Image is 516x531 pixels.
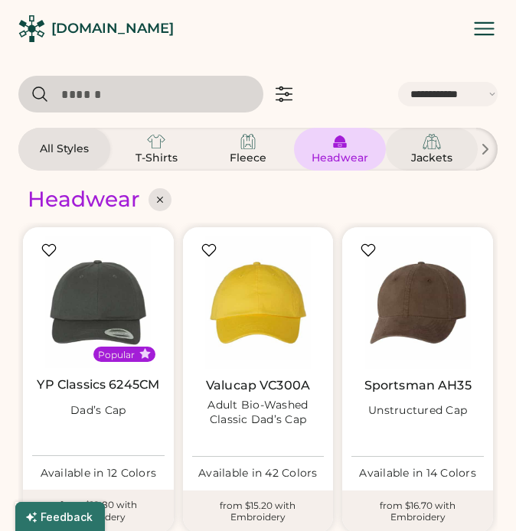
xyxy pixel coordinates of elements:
[305,151,374,166] div: Headwear
[351,236,484,369] img: Sportsman AH35 Unstructured Cap
[30,142,99,157] div: All Styles
[139,348,151,360] button: Popular Style
[331,132,349,151] img: Headwear Icon
[98,349,135,361] div: Popular
[192,466,325,481] div: Available in 42 Colors
[122,151,191,166] div: T-Shirts
[192,398,325,428] div: Adult Bio-Washed Classic Dad’s Cap
[147,132,165,151] img: T-Shirts Icon
[192,236,325,369] img: Valucap VC300A Adult Bio-Washed Classic Dad’s Cap
[397,151,466,166] div: Jackets
[206,378,310,393] a: Valucap VC300A
[37,377,159,393] a: YP Classics 6245CM
[351,466,484,481] div: Available in 14 Colors
[32,236,165,369] img: YP Classics 6245CM Dad’s Cap
[28,186,139,213] div: Headwear
[239,132,257,151] img: Fleece Icon
[364,378,472,393] a: Sportsman AH35
[18,15,45,42] img: Rendered Logo - Screens
[51,19,174,38] div: [DOMAIN_NAME]
[423,132,441,151] img: Jackets Icon
[32,466,165,481] div: Available in 12 Colors
[368,403,467,419] div: Unstructured Cap
[214,151,282,166] div: Fleece
[70,403,126,419] div: Dad’s Cap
